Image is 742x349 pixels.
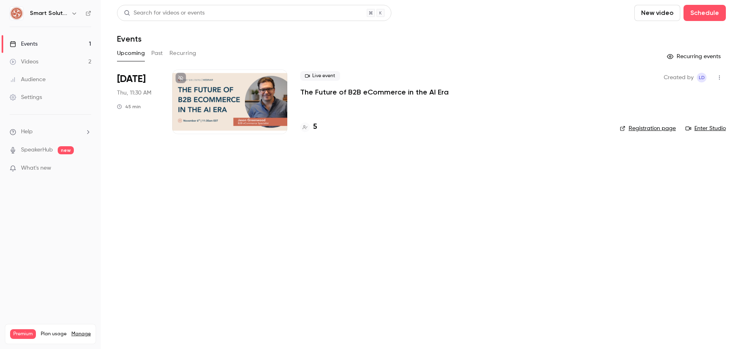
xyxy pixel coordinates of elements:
a: Enter Studio [686,124,726,132]
div: 45 min [117,103,141,110]
a: 5 [300,122,317,132]
h1: Events [117,34,142,44]
h6: Smart Solutions [30,9,68,17]
span: Lyndsay Dean [697,73,706,82]
a: Registration page [620,124,676,132]
button: Upcoming [117,47,145,60]
span: Plan usage [41,331,67,337]
button: Schedule [683,5,726,21]
div: Videos [10,58,38,66]
span: Live event [300,71,340,81]
span: new [58,146,74,154]
div: Settings [10,93,42,101]
span: Created by [664,73,694,82]
div: Nov 6 Thu, 11:30 AM (America/Detroit) [117,69,159,134]
span: Help [21,128,33,136]
div: Events [10,40,38,48]
span: LD [699,73,705,82]
img: Smart Solutions [10,7,23,20]
a: The Future of B2B eCommerce in the AI Era [300,87,449,97]
span: [DATE] [117,73,146,86]
button: Recurring events [663,50,726,63]
a: Manage [71,331,91,337]
button: New video [634,5,680,21]
span: Thu, 11:30 AM [117,89,151,97]
li: help-dropdown-opener [10,128,91,136]
span: What's new [21,164,51,172]
button: Recurring [169,47,196,60]
h4: 5 [313,122,317,132]
span: Premium [10,329,36,339]
a: SpeakerHub [21,146,53,154]
button: Past [151,47,163,60]
div: Audience [10,76,46,84]
div: Search for videos or events [124,9,205,17]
